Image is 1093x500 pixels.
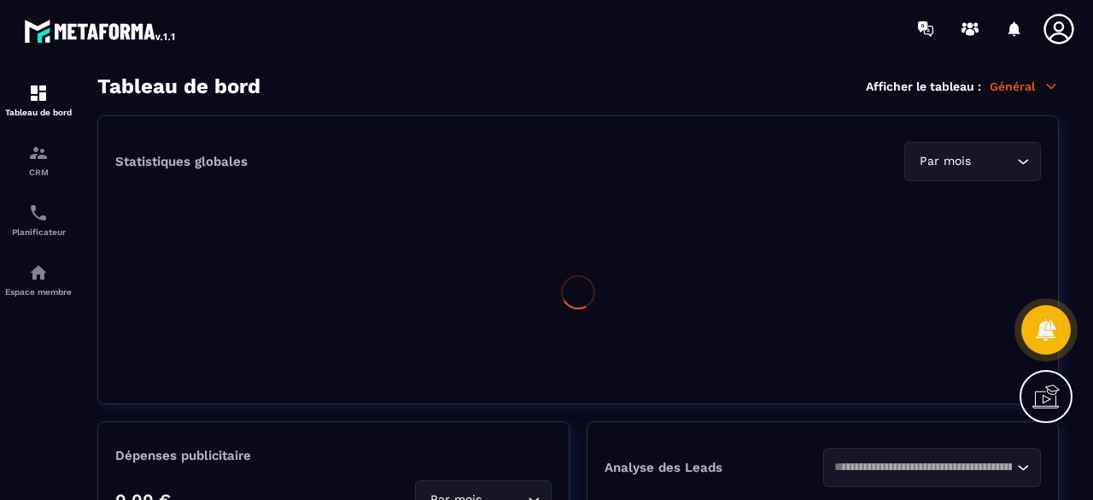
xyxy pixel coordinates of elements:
p: Dépenses publicitaire [115,448,552,463]
p: Espace membre [4,287,73,297]
a: formationformationCRM [4,130,73,190]
div: Search for option [823,448,1042,487]
a: formationformationTableau de bord [4,70,73,130]
img: formation [28,143,49,163]
img: scheduler [28,203,49,223]
span: Par mois [915,152,974,171]
p: Général [990,79,1059,94]
h3: Tableau de bord [97,74,260,98]
p: Tableau de bord [4,108,73,117]
a: automationsautomationsEspace membre [4,250,73,309]
div: Search for option [904,142,1041,181]
p: Planificateur [4,227,73,237]
img: formation [28,83,49,103]
a: schedulerschedulerPlanificateur [4,190,73,250]
img: logo [24,15,178,46]
input: Search for option [974,152,1013,171]
input: Search for option [834,458,1014,477]
p: Analyse des Leads [605,460,823,475]
img: automations [28,262,49,283]
p: Statistiques globales [115,154,248,169]
p: Afficher le tableau : [866,79,981,93]
p: CRM [4,168,73,177]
